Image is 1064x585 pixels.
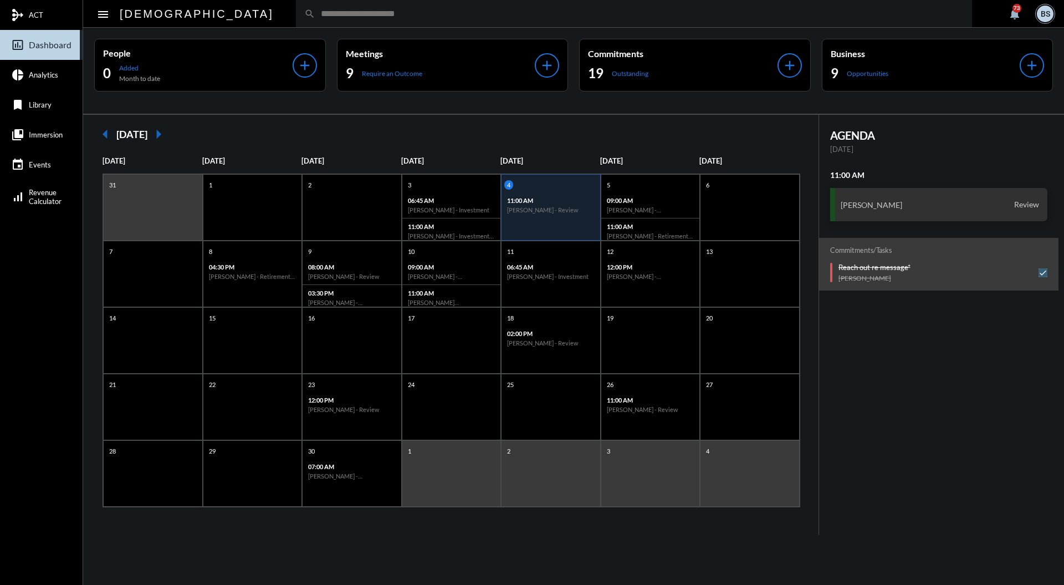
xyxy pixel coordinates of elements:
[607,263,694,271] p: 12:00 PM
[103,64,111,82] h2: 0
[92,3,114,25] button: Toggle sidenav
[106,313,119,323] p: 14
[305,313,318,323] p: 16
[11,38,24,52] mat-icon: insert_chart_outlined
[301,156,401,165] p: [DATE]
[346,48,535,59] p: Meetings
[297,58,313,73] mat-icon: add
[588,64,603,82] h2: 19
[408,232,495,240] h6: [PERSON_NAME] - Investment Review
[29,70,58,79] span: Analytics
[308,299,396,306] h6: [PERSON_NAME] - [PERSON_NAME] - Retirement Doctrine Review
[782,58,797,73] mat-icon: add
[206,180,215,190] p: 1
[607,206,694,213] h6: [PERSON_NAME] - [PERSON_NAME] - Income Protection
[604,247,616,256] p: 12
[405,313,417,323] p: 17
[1008,7,1021,21] mat-icon: notifications
[29,160,51,169] span: Events
[588,48,777,59] p: Commitments
[830,246,1048,255] h2: Commitments/Tasks
[11,98,24,111] mat-icon: bookmark
[607,223,694,230] p: 11:00 AM
[29,188,62,206] span: Revenue Calculator
[29,11,43,19] span: ACT
[206,313,218,323] p: 15
[600,156,700,165] p: [DATE]
[504,180,513,190] p: 4
[604,180,613,190] p: 5
[539,58,555,73] mat-icon: add
[305,380,318,389] p: 23
[504,380,516,389] p: 25
[405,380,417,389] p: 24
[305,247,314,256] p: 9
[699,156,799,165] p: [DATE]
[504,446,513,456] p: 2
[96,8,110,21] mat-icon: Side nav toggle icon
[308,406,396,413] h6: [PERSON_NAME] - Review
[838,263,910,272] p: Reach out re message*
[305,180,314,190] p: 2
[147,123,170,145] mat-icon: arrow_right
[607,232,694,240] h6: [PERSON_NAME] - Retirement Doctrine Review
[408,263,495,271] p: 09:00 AM
[106,380,119,389] p: 21
[507,273,595,280] h6: [PERSON_NAME] - Investment
[838,274,910,282] p: [PERSON_NAME]
[209,273,296,280] h6: [PERSON_NAME] - Retirement Doctrine Review
[830,129,1048,142] h2: AGENDA
[209,263,296,271] p: 04:30 PM
[607,406,694,413] h6: [PERSON_NAME] - Review
[604,313,616,323] p: 19
[604,380,616,389] p: 26
[703,313,715,323] p: 20
[308,273,396,280] h6: [PERSON_NAME] - Review
[29,100,52,109] span: Library
[119,74,160,83] p: Month to date
[362,69,422,78] p: Require an Outcome
[202,156,302,165] p: [DATE]
[408,273,495,280] h6: [PERSON_NAME] - [PERSON_NAME] - Review
[106,446,119,456] p: 28
[1037,6,1053,22] div: BS
[831,64,838,82] h2: 9
[408,206,495,213] h6: [PERSON_NAME] - Investment
[830,145,1048,154] p: [DATE]
[507,339,595,347] h6: [PERSON_NAME] - Review
[507,263,595,271] p: 06:45 AM
[11,128,24,141] mat-icon: collections_bookmark
[405,180,414,190] p: 3
[308,396,396,404] p: 12:00 PM
[408,299,495,306] h6: [PERSON_NAME] ([PERSON_NAME]) [PERSON_NAME] - Retirement Income
[703,247,715,256] p: 13
[507,330,595,337] p: 02:00 PM
[11,190,24,204] mat-icon: signal_cellular_alt
[507,206,595,213] h6: [PERSON_NAME] - Review
[11,68,24,82] mat-icon: pie_chart
[308,463,396,470] p: 07:00 AM
[607,197,694,204] p: 09:00 AM
[308,289,396,297] p: 03:30 PM
[106,180,119,190] p: 31
[703,380,715,389] p: 27
[500,156,600,165] p: [DATE]
[607,273,694,280] h6: [PERSON_NAME] - [PERSON_NAME] - Retirement Income
[120,5,274,23] h2: [DEMOGRAPHIC_DATA]
[831,48,1020,59] p: Business
[405,247,417,256] p: 10
[1011,200,1042,210] span: Review
[408,289,495,297] p: 11:00 AM
[408,197,495,204] p: 06:45 AM
[103,48,293,58] p: People
[29,130,63,139] span: Immersion
[504,247,516,256] p: 11
[504,313,516,323] p: 18
[401,156,501,165] p: [DATE]
[206,247,215,256] p: 8
[604,446,613,456] p: 3
[841,200,902,210] h3: [PERSON_NAME]
[305,446,318,456] p: 30
[408,223,495,230] p: 11:00 AM
[703,180,712,190] p: 6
